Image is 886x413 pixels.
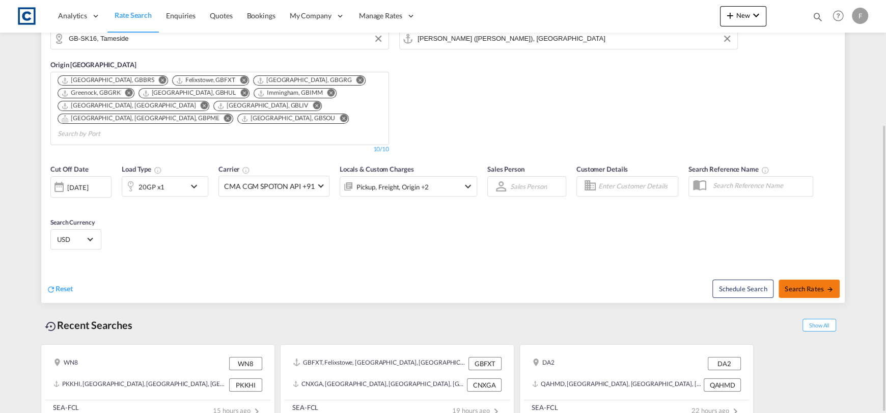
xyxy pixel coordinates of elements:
[57,235,86,244] span: USD
[41,314,136,337] div: Recent Searches
[785,285,834,293] span: Search Rates
[724,9,736,21] md-icon: icon-plus 400-fg
[306,101,321,112] button: Remove
[373,145,389,154] div: 10/10
[257,76,352,85] div: Grangemouth, GBGRG
[58,126,154,142] input: Chips input.
[193,101,209,112] button: Remove
[217,101,308,110] div: Liverpool, GBLIV
[119,89,134,99] button: Remove
[812,11,823,22] md-icon: icon-magnify
[400,29,737,49] md-input-container: Jawaharlal Nehru (Nhava Sheva), INNSA
[321,89,336,99] button: Remove
[290,11,331,21] span: My Company
[217,114,233,124] button: Remove
[61,101,198,110] div: Press delete to remove this chip.
[51,29,389,49] md-input-container: GB-SK16, Tameside
[218,165,250,173] span: Carrier
[462,180,474,192] md-icon: icon-chevron-down
[293,357,466,370] div: GBFXT, Felixstowe, United Kingdom, GB & Ireland, Europe
[712,280,773,298] button: Note: By default Schedule search will only considerorigin ports, destination ports and cut off da...
[292,403,318,412] div: SEA-FCL
[56,72,383,142] md-chips-wrap: Chips container. Use arrow keys to select chips.
[708,178,813,193] input: Search Reference Name
[61,114,219,123] div: Portsmouth, HAM, GBPME
[532,357,555,370] div: DA2
[50,165,89,173] span: Cut Off Date
[15,5,38,27] img: 1fdb9190129311efbfaf67cbb4249bed.jpeg
[257,89,324,97] div: Press delete to remove this chip.
[532,403,558,412] div: SEA-FCL
[802,319,836,332] span: Show All
[122,176,208,197] div: 20GP x1icon-chevron-down
[487,165,524,173] span: Sales Person
[53,378,227,392] div: PKKHI, Karachi, Pakistan, Indian Subcontinent, Asia Pacific
[257,89,322,97] div: Immingham, GBIMM
[56,284,73,293] span: Reset
[166,11,196,20] span: Enquiries
[467,378,502,392] div: CNXGA
[509,179,548,194] md-select: Sales Person
[688,165,769,173] span: Search Reference Name
[53,357,78,370] div: WN8
[829,7,847,24] span: Help
[233,76,248,86] button: Remove
[852,8,868,24] div: F
[598,179,675,194] input: Enter Customer Details
[154,166,162,174] md-icon: icon-information-outline
[359,11,402,21] span: Manage Rates
[61,76,156,85] div: Press delete to remove this chip.
[229,357,262,370] div: WN8
[257,76,354,85] div: Press delete to remove this chip.
[418,31,732,46] input: Search by Port
[58,11,87,21] span: Analytics
[241,114,338,123] div: Press delete to remove this chip.
[350,76,365,86] button: Remove
[142,89,236,97] div: Hull, GBHUL
[242,166,250,174] md-icon: The selected Trucker/Carrierwill be displayed in the rate results If the rates are from another f...
[50,61,136,69] span: Origin [GEOGRAPHIC_DATA]
[724,11,762,19] span: New
[61,76,154,85] div: Bristol, GBBRS
[468,357,502,370] div: GBFXT
[333,114,348,124] button: Remove
[61,101,196,110] div: London Gateway Port, GBLGP
[56,232,96,246] md-select: Select Currency: $ USDUnited States Dollar
[61,89,123,97] div: Press delete to remove this chip.
[247,11,275,20] span: Bookings
[719,31,735,46] button: Clear Input
[139,180,164,194] div: 20GP x1
[750,9,762,21] md-icon: icon-chevron-down
[293,378,464,392] div: CNXGA, Xingang, China, Greater China & Far East Asia, Asia Pacific
[704,378,741,392] div: QAHMD
[720,6,766,26] button: icon-plus 400-fgNewicon-chevron-down
[142,89,238,97] div: Press delete to remove this chip.
[229,378,262,392] div: PKKHI
[46,284,73,295] div: icon-refreshReset
[234,89,249,99] button: Remove
[188,180,205,192] md-icon: icon-chevron-down
[708,357,741,370] div: DA2
[46,285,56,294] md-icon: icon-refresh
[356,180,429,194] div: Pickup Freight Origin Origin Custom Factory Stuffing
[61,89,121,97] div: Greenock, GBGRK
[50,176,112,198] div: [DATE]
[576,165,628,173] span: Customer Details
[371,31,386,46] button: Clear Input
[224,181,315,191] span: CMA CGM SPOTON API +91
[217,101,310,110] div: Press delete to remove this chip.
[122,165,162,173] span: Load Type
[812,11,823,26] div: icon-magnify
[340,165,414,173] span: Locals & Custom Charges
[829,7,852,25] div: Help
[115,11,152,19] span: Rate Search
[241,114,336,123] div: Southampton, GBSOU
[152,76,168,86] button: Remove
[69,31,383,46] input: Search by Door
[61,114,222,123] div: Press delete to remove this chip.
[53,403,79,412] div: SEA-FCL
[761,166,769,174] md-icon: Your search will be saved by the below given name
[779,280,840,298] button: Search Ratesicon-arrow-right
[826,286,834,293] md-icon: icon-arrow-right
